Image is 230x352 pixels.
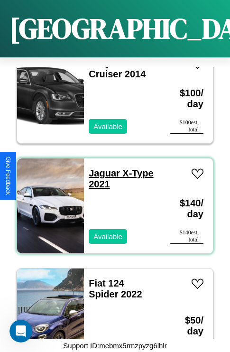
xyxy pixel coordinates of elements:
h3: $ 50 / day [170,306,203,346]
div: Give Feedback [5,157,11,195]
a: Fiat 124 Spider 2022 [89,278,142,299]
h3: $ 100 / day [170,78,203,119]
a: Jaguar X-Type 2021 [89,168,153,189]
h3: $ 140 / day [170,188,203,229]
p: Available [93,120,122,133]
p: Support ID: mebmx5rmzpyzg6lhlr [63,339,166,352]
div: $ 140 est. total [170,229,203,244]
a: Chrysler PT Cruiser 2014 [89,58,146,79]
div: $ 100 est. total [170,119,203,134]
iframe: Intercom live chat [9,320,32,343]
p: Available [93,230,122,243]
